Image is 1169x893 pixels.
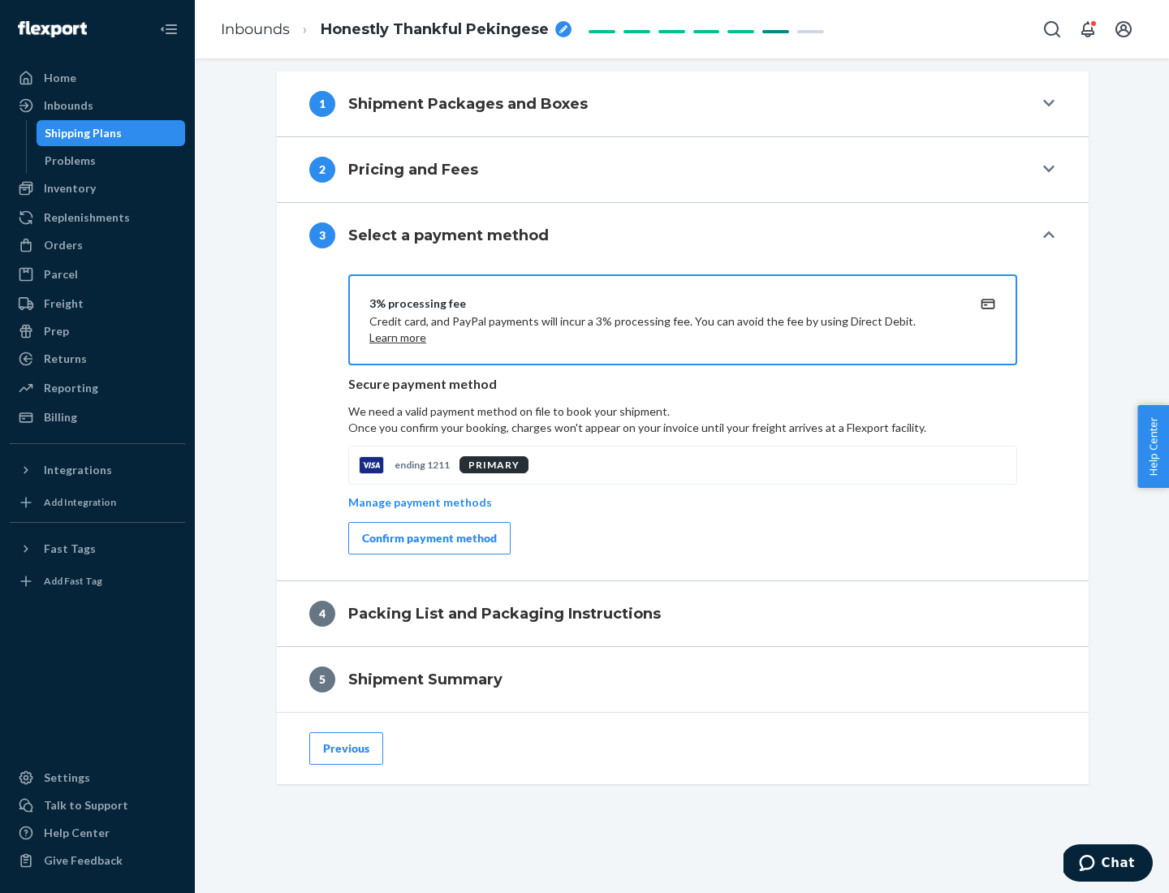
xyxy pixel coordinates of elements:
[348,93,588,114] h4: Shipment Packages and Boxes
[44,296,84,312] div: Freight
[10,375,185,401] a: Reporting
[1036,13,1068,45] button: Open Search Box
[321,19,549,41] span: Honestly Thankful Pekingese
[309,667,335,692] div: 5
[44,770,90,786] div: Settings
[309,157,335,183] div: 2
[37,148,186,174] a: Problems
[221,20,290,38] a: Inbounds
[44,462,112,478] div: Integrations
[10,291,185,317] a: Freight
[10,404,185,430] a: Billing
[10,318,185,344] a: Prep
[10,93,185,119] a: Inbounds
[44,209,130,226] div: Replenishments
[348,403,1017,436] p: We need a valid payment method on file to book your shipment.
[37,120,186,146] a: Shipping Plans
[348,522,511,554] button: Confirm payment method
[277,137,1089,202] button: 2Pricing and Fees
[44,825,110,841] div: Help Center
[309,732,383,765] button: Previous
[348,669,503,690] h4: Shipment Summary
[309,222,335,248] div: 3
[10,792,185,818] button: Talk to Support
[44,797,128,813] div: Talk to Support
[348,225,549,246] h4: Select a payment method
[1107,13,1140,45] button: Open account menu
[10,261,185,287] a: Parcel
[44,351,87,367] div: Returns
[348,159,478,180] h4: Pricing and Fees
[277,647,1089,712] button: 5Shipment Summary
[1063,844,1153,885] iframe: Opens a widget where you can chat to one of our agents
[10,820,185,846] a: Help Center
[277,581,1089,646] button: 4Packing List and Packaging Instructions
[44,409,77,425] div: Billing
[10,457,185,483] button: Integrations
[348,603,661,624] h4: Packing List and Packaging Instructions
[44,323,69,339] div: Prep
[348,420,1017,436] p: Once you confirm your booking, charges won't appear on your invoice until your freight arrives at...
[277,71,1089,136] button: 1Shipment Packages and Boxes
[10,175,185,201] a: Inventory
[153,13,185,45] button: Close Navigation
[348,494,492,511] p: Manage payment methods
[348,375,1017,394] p: Secure payment method
[10,848,185,874] button: Give Feedback
[369,296,957,312] div: 3% processing fee
[44,852,123,869] div: Give Feedback
[44,380,98,396] div: Reporting
[309,601,335,627] div: 4
[45,153,96,169] div: Problems
[18,21,87,37] img: Flexport logo
[44,70,76,86] div: Home
[44,237,83,253] div: Orders
[1137,405,1169,488] button: Help Center
[10,65,185,91] a: Home
[369,330,426,346] button: Learn more
[10,205,185,231] a: Replenishments
[395,458,450,472] p: ending 1211
[277,203,1089,268] button: 3Select a payment method
[45,125,122,141] div: Shipping Plans
[10,765,185,791] a: Settings
[44,574,102,588] div: Add Fast Tag
[44,97,93,114] div: Inbounds
[10,568,185,594] a: Add Fast Tag
[362,530,497,546] div: Confirm payment method
[44,266,78,283] div: Parcel
[1072,13,1104,45] button: Open notifications
[10,232,185,258] a: Orders
[44,541,96,557] div: Fast Tags
[10,536,185,562] button: Fast Tags
[459,456,528,473] div: PRIMARY
[44,495,116,509] div: Add Integration
[10,346,185,372] a: Returns
[369,313,957,346] p: Credit card, and PayPal payments will incur a 3% processing fee. You can avoid the fee by using D...
[44,180,96,196] div: Inventory
[208,6,584,54] ol: breadcrumbs
[309,91,335,117] div: 1
[10,490,185,516] a: Add Integration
